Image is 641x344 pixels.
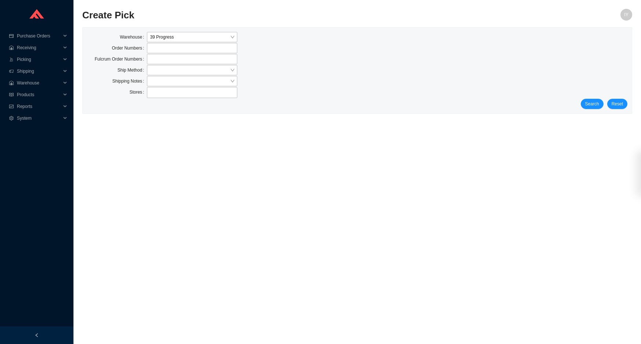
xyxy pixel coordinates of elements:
[82,9,495,22] h2: Create Pick
[9,34,14,38] span: credit-card
[17,77,61,89] span: Warehouse
[112,76,147,86] label: Shipping Notes
[118,65,147,75] label: Ship Method
[17,89,61,101] span: Products
[585,100,599,108] span: Search
[17,65,61,77] span: Shipping
[607,99,627,109] button: Reset
[129,87,147,97] label: Stores
[120,32,147,42] label: Warehouse
[17,42,61,54] span: Receiving
[95,54,147,64] label: Fulcrum Order Numbers
[612,100,623,108] span: Reset
[17,112,61,124] span: System
[35,333,39,337] span: left
[150,32,234,42] span: 39 Progress
[9,93,14,97] span: read
[112,43,147,53] label: Order Numbers
[17,30,61,42] span: Purchase Orders
[9,104,14,109] span: fund
[9,116,14,120] span: setting
[581,99,604,109] button: Search
[624,9,628,21] span: IY
[17,101,61,112] span: Reports
[17,54,61,65] span: Picking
